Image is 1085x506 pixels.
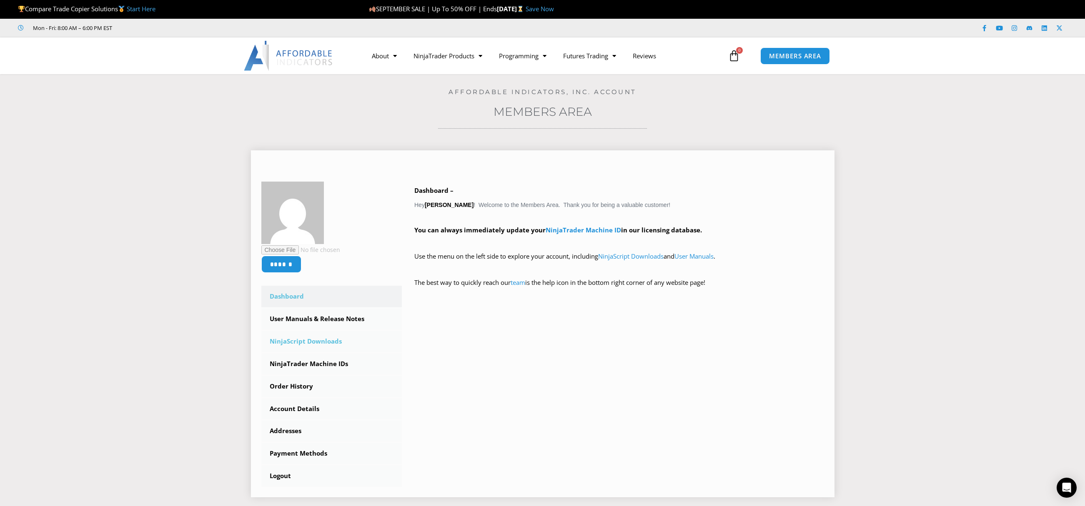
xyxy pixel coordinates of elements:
span: MEMBERS AREA [769,53,821,59]
div: Hey ! Welcome to the Members Area. Thank you for being a valuable customer! [414,185,824,300]
a: Addresses [261,420,402,442]
a: Account Details [261,398,402,420]
img: 🥇 [118,6,125,12]
a: MEMBERS AREA [760,47,830,65]
a: Start Here [127,5,155,13]
strong: [DATE] [497,5,526,13]
a: Save Now [526,5,554,13]
span: Mon - Fri: 8:00 AM – 6:00 PM EST [31,23,112,33]
p: Use the menu on the left side to explore your account, including and . [414,251,824,274]
a: Order History [261,376,402,397]
a: Payment Methods [261,443,402,464]
a: NinjaScript Downloads [261,331,402,352]
span: 0 [736,47,743,54]
a: team [511,278,525,287]
a: Reviews [624,46,664,65]
a: NinjaTrader Products [405,46,491,65]
img: 7a36ff228feb9d7138a0fced11267c06fcb81bd64e3a8c02523559ef96864252 [261,182,324,244]
nav: Account pages [261,286,402,487]
a: NinjaTrader Machine ID [546,226,621,234]
a: User Manuals & Release Notes [261,308,402,330]
a: Dashboard [261,286,402,307]
a: Members Area [494,105,592,119]
a: NinjaTrader Machine IDs [261,353,402,375]
strong: You can always immediately update your in our licensing database. [414,226,702,234]
b: Dashboard – [414,186,454,194]
span: SEPTEMBER SALE | Up To 50% OFF | Ends [369,5,497,13]
nav: Menu [363,46,726,65]
a: About [363,46,405,65]
a: Affordable Indicators, Inc. Account [449,88,636,96]
a: Logout [261,465,402,487]
a: Futures Trading [555,46,624,65]
iframe: Customer reviews powered by Trustpilot [124,24,249,32]
p: The best way to quickly reach our is the help icon in the bottom right corner of any website page! [414,277,824,300]
a: 0 [716,44,752,68]
div: Open Intercom Messenger [1057,478,1077,498]
img: 🍂 [369,6,376,12]
img: LogoAI | Affordable Indicators – NinjaTrader [244,41,333,71]
img: ⌛ [517,6,524,12]
strong: [PERSON_NAME] [425,202,474,208]
a: NinjaScript Downloads [598,252,664,260]
a: Programming [491,46,555,65]
span: Compare Trade Copier Solutions [18,5,155,13]
img: 🏆 [18,6,25,12]
a: User Manuals [674,252,714,260]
